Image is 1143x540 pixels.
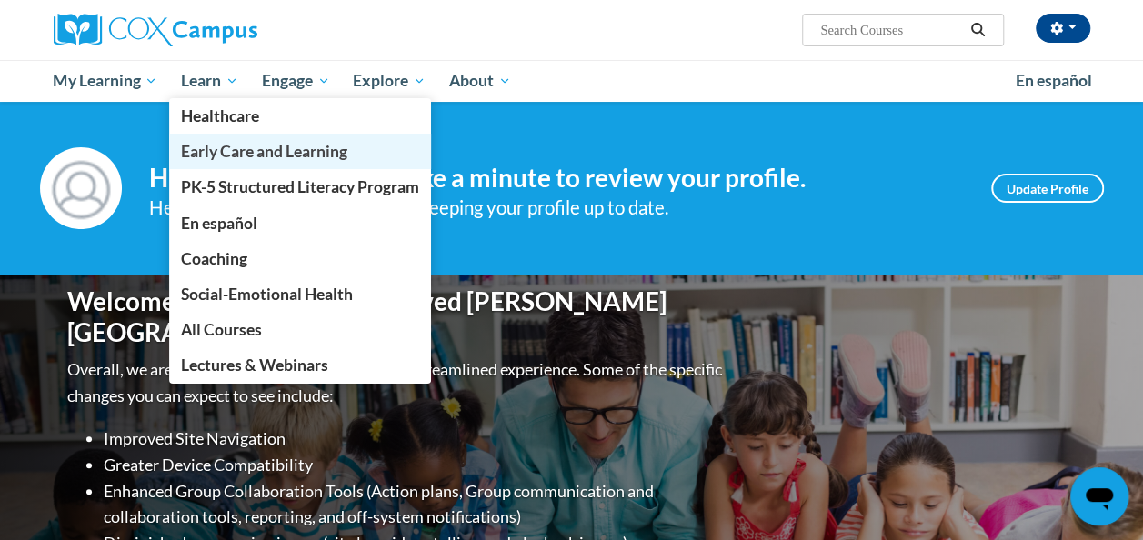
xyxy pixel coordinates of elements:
[42,60,170,102] a: My Learning
[169,134,431,169] a: Early Care and Learning
[964,19,991,41] button: Search
[181,142,347,161] span: Early Care and Learning
[181,106,259,125] span: Healthcare
[104,478,727,531] li: Enhanced Group Collaboration Tools (Action plans, Group communication and collaboration tools, re...
[250,60,342,102] a: Engage
[181,177,419,196] span: PK-5 Structured Literacy Program
[169,276,431,312] a: Social-Emotional Health
[818,19,964,41] input: Search Courses
[181,249,247,268] span: Coaching
[181,355,328,375] span: Lectures & Webinars
[437,60,523,102] a: About
[169,169,431,205] a: PK-5 Structured Literacy Program
[353,70,426,92] span: Explore
[1016,71,1092,90] span: En español
[149,193,964,223] div: Help improve your experience by keeping your profile up to date.
[181,70,238,92] span: Learn
[40,60,1104,102] div: Main menu
[169,241,431,276] a: Coaching
[1004,62,1104,100] a: En español
[54,14,257,46] img: Cox Campus
[181,320,262,339] span: All Courses
[169,205,431,241] a: En español
[54,14,381,46] a: Cox Campus
[53,70,157,92] span: My Learning
[1070,467,1128,525] iframe: Button to launch messaging window
[67,356,727,409] p: Overall, we are proud to provide you with a more streamlined experience. Some of the specific cha...
[449,70,511,92] span: About
[169,60,250,102] a: Learn
[181,214,257,233] span: En español
[1036,14,1090,43] button: Account Settings
[104,425,727,452] li: Improved Site Navigation
[67,286,727,347] h1: Welcome to the new and improved [PERSON_NAME][GEOGRAPHIC_DATA]
[341,60,437,102] a: Explore
[169,347,431,383] a: Lectures & Webinars
[149,163,964,194] h4: Hi [PERSON_NAME]! Take a minute to review your profile.
[181,285,353,304] span: Social-Emotional Health
[104,452,727,478] li: Greater Device Compatibility
[169,98,431,134] a: Healthcare
[262,70,330,92] span: Engage
[40,147,122,229] img: Profile Image
[169,312,431,347] a: All Courses
[991,174,1104,203] a: Update Profile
